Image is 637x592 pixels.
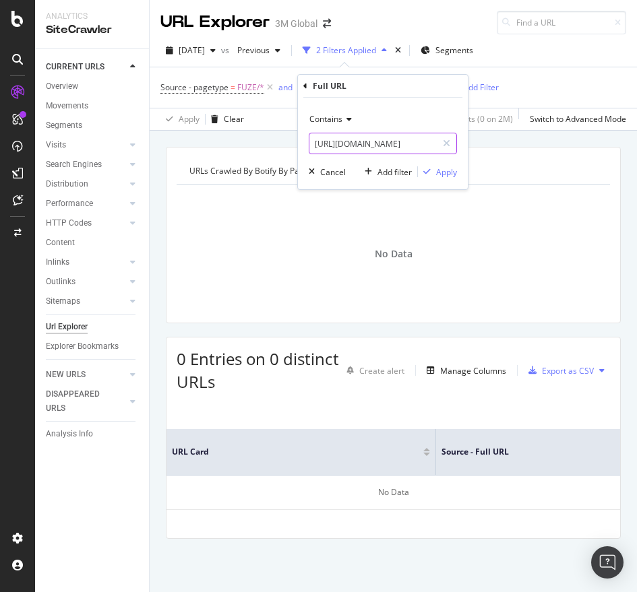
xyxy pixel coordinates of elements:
a: Search Engines [46,158,126,172]
div: Overview [46,79,78,94]
a: Outlinks [46,275,126,289]
span: URL Card [172,446,420,458]
a: Visits [46,138,126,152]
div: Cancel [320,166,346,178]
button: Add Filter [445,79,499,96]
div: Add Filter [463,81,499,93]
span: FUZE/* [237,78,264,97]
div: 0 % Visits ( 0 on 2M ) [442,113,513,125]
div: Performance [46,197,93,211]
div: Analysis Info [46,427,93,441]
div: Create alert [359,365,404,376]
div: Explorer Bookmarks [46,339,119,354]
input: Find a URL [497,11,626,34]
div: URL Explorer [160,11,270,34]
div: Outlinks [46,275,75,289]
a: Sitemaps [46,294,126,308]
div: Clear [224,113,244,125]
div: Distribution [46,177,88,191]
span: 2025 Aug. 3rd [179,44,205,56]
button: Create alert [341,360,404,381]
div: Full URL [313,80,346,92]
a: Url Explorer [46,320,140,334]
span: No Data [375,247,413,261]
button: [DATE] [160,40,221,61]
div: Apply [179,113,200,125]
button: Switch to Advanced Mode [524,108,626,130]
div: 3M Global [275,17,317,30]
button: Segments [415,40,479,61]
div: Inlinks [46,255,69,269]
div: SiteCrawler [46,22,138,38]
button: Previous [232,40,286,61]
div: Export as CSV [542,365,594,376]
a: Content [46,236,140,250]
button: Cancel [303,165,346,178]
div: No Data [166,475,620,510]
a: HTTP Codes [46,216,126,230]
button: Manage Columns [421,362,506,379]
div: Apply [436,166,457,178]
div: Switch to Advanced Mode [530,113,626,125]
a: Distribution [46,177,126,191]
div: Sitemaps [46,294,80,308]
button: 2 Filters Applied [297,40,392,61]
span: = [231,81,235,93]
button: Add filter [359,165,412,178]
div: Manage Columns [440,365,506,376]
a: Movements [46,99,140,113]
h4: URLs Crawled By Botify By pagetype [187,160,598,182]
button: Clear [206,108,244,130]
a: Performance [46,197,126,211]
div: NEW URLS [46,368,86,382]
span: Contains [309,113,342,125]
a: DISAPPEARED URLS [46,387,126,416]
span: Source - pagetype [160,81,229,93]
a: Inlinks [46,255,126,269]
a: CURRENT URLS [46,60,126,74]
button: Apply [160,108,200,130]
div: Open Intercom Messenger [591,546,624,579]
button: Apply [418,165,457,178]
a: Overview [46,79,140,94]
div: and [278,81,293,93]
button: Export as CSV [523,360,594,381]
a: NEW URLS [46,368,126,382]
div: CURRENT URLS [46,60,104,74]
span: vs [221,44,232,56]
span: Segments [435,44,473,56]
button: and [278,81,293,94]
div: Add filter [377,166,412,178]
span: Previous [232,44,270,56]
div: arrow-right-arrow-left [323,19,331,28]
span: 0 Entries on 0 distinct URLs [177,348,339,393]
div: times [392,44,404,57]
div: HTTP Codes [46,216,92,230]
div: Content [46,236,75,250]
div: Movements [46,99,88,113]
a: Segments [46,119,140,133]
a: Analysis Info [46,427,140,441]
div: 2 Filters Applied [316,44,376,56]
div: Url Explorer [46,320,88,334]
div: Segments [46,119,82,133]
div: Analytics [46,11,138,22]
a: Explorer Bookmarks [46,339,140,354]
span: URLs Crawled By Botify By pagetype [189,165,325,176]
div: Search Engines [46,158,102,172]
div: Visits [46,138,66,152]
div: DISAPPEARED URLS [46,387,114,416]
